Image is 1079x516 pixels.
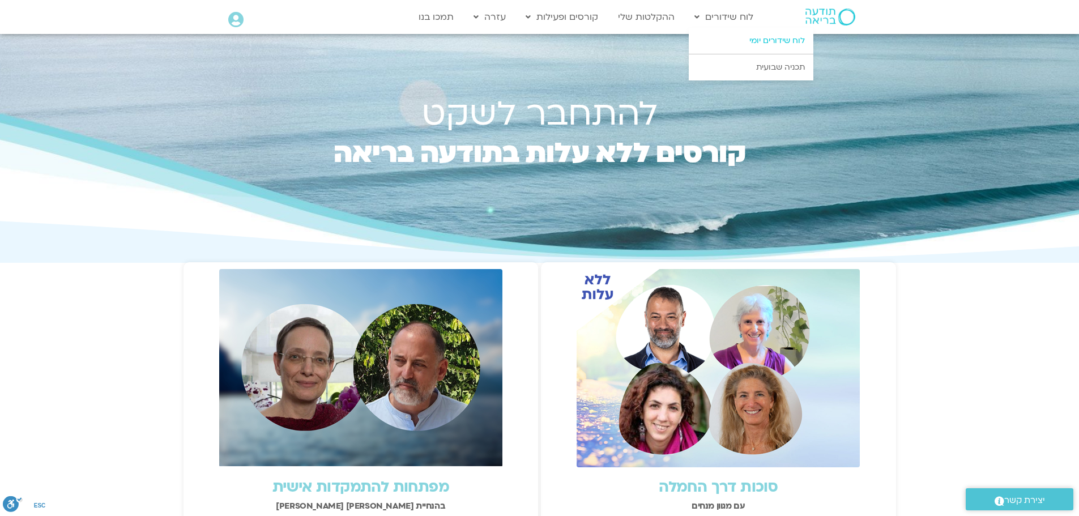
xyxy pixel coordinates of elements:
h1: להתחבר לשקט [310,99,770,130]
span: יצירת קשר [1004,493,1045,508]
h2: עם מגוון מנחים [547,501,890,511]
a: יצירת קשר [966,488,1073,510]
h2: בהנחיית [PERSON_NAME] [PERSON_NAME] [189,501,533,511]
a: תמכו בנו [413,6,459,28]
a: לוח שידורים [689,6,759,28]
a: מפתחות להתמקדות אישית [272,477,449,497]
h2: קורסים ללא עלות בתודעה בריאה [310,141,770,192]
a: קורסים ופעילות [520,6,604,28]
a: סוכות דרך החמלה [659,477,778,497]
img: תודעה בריאה [805,8,855,25]
a: לוח שידורים יומי [689,28,813,54]
a: עזרה [468,6,511,28]
a: ההקלטות שלי [612,6,680,28]
a: תכניה שבועית [689,54,813,80]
